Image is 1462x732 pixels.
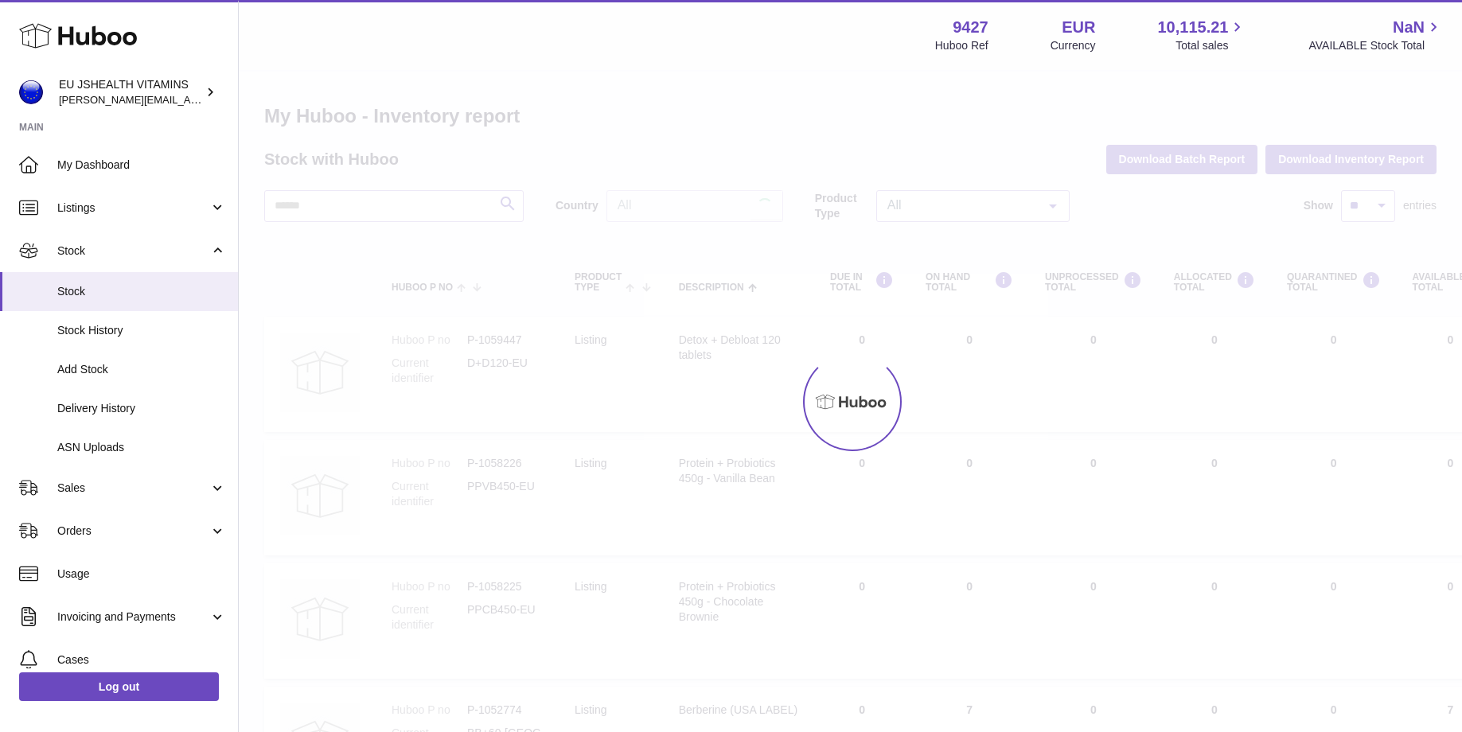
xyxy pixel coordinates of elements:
[57,567,226,582] span: Usage
[1308,17,1443,53] a: NaN AVAILABLE Stock Total
[1175,38,1246,53] span: Total sales
[935,38,988,53] div: Huboo Ref
[57,201,209,216] span: Listings
[19,80,43,104] img: laura@jessicasepel.com
[19,672,219,701] a: Log out
[57,652,226,668] span: Cases
[1051,38,1096,53] div: Currency
[57,524,209,539] span: Orders
[57,323,226,338] span: Stock History
[1308,38,1443,53] span: AVAILABLE Stock Total
[57,609,209,625] span: Invoicing and Payments
[57,401,226,416] span: Delivery History
[59,93,319,106] span: [PERSON_NAME][EMAIL_ADDRESS][DOMAIN_NAME]
[57,481,209,496] span: Sales
[57,362,226,377] span: Add Stock
[1393,17,1425,38] span: NaN
[57,158,226,173] span: My Dashboard
[57,440,226,455] span: ASN Uploads
[1062,17,1095,38] strong: EUR
[59,77,202,107] div: EU JSHEALTH VITAMINS
[57,284,226,299] span: Stock
[1157,17,1246,53] a: 10,115.21 Total sales
[953,17,988,38] strong: 9427
[1157,17,1228,38] span: 10,115.21
[57,243,209,259] span: Stock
